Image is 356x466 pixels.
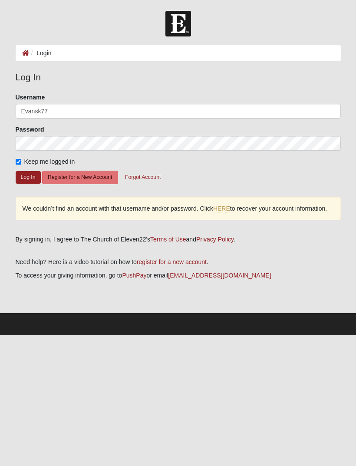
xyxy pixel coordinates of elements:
p: To access your giving information, go to or email [16,271,341,280]
p: Need help? Here is a video tutorial on how to . [16,258,341,267]
li: Login [29,49,52,58]
input: Keep me logged in [16,159,21,165]
a: [EMAIL_ADDRESS][DOMAIN_NAME] [168,272,271,279]
label: Password [16,125,44,134]
a: Terms of Use [150,236,186,243]
button: Forgot Account [119,171,166,184]
button: Register for a New Account [42,171,118,184]
a: register for a new account [137,258,207,265]
label: Username [16,93,45,102]
a: PushPay [122,272,146,279]
legend: Log In [16,70,341,84]
button: Log In [16,171,41,184]
div: By signing in, I agree to The Church of Eleven22's and . [16,235,341,244]
span: Keep me logged in [24,158,75,165]
img: Church of Eleven22 Logo [165,11,191,36]
div: We couldn’t find an account with that username and/or password. Click to recover your account inf... [16,197,341,220]
a: Privacy Policy [196,236,234,243]
a: HERE [213,205,230,212]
